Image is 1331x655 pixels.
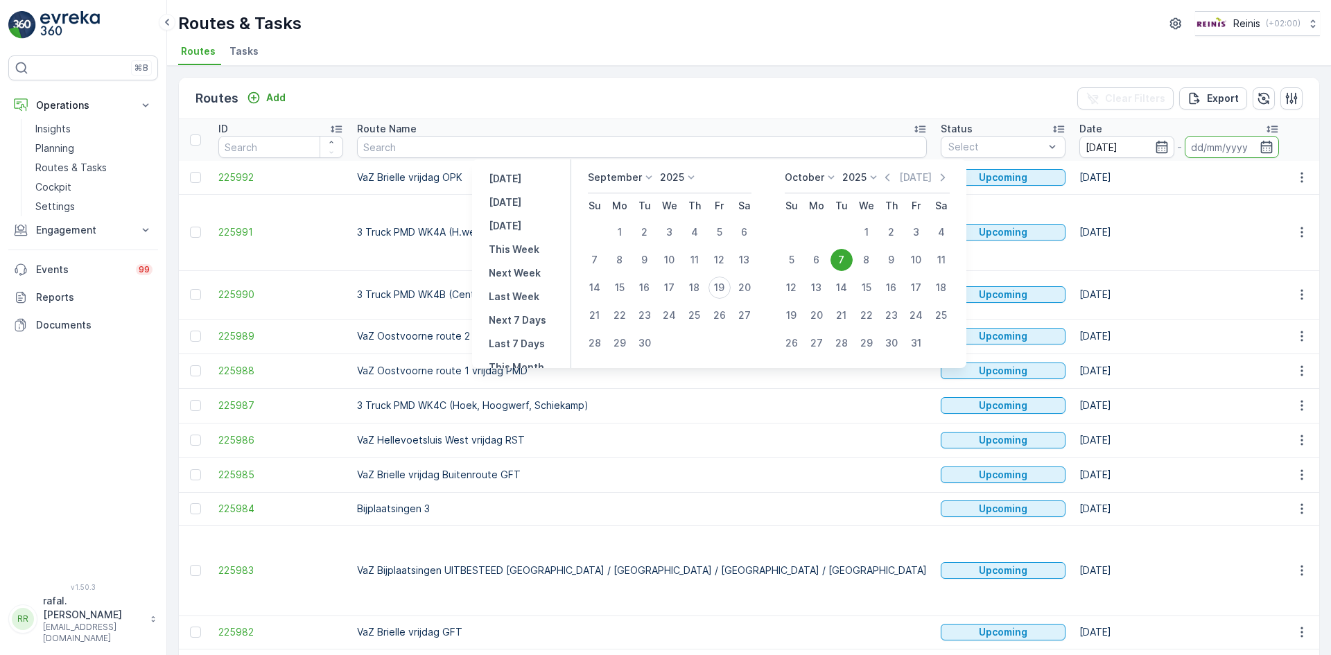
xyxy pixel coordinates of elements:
[190,365,201,376] div: Toggle Row Selected
[489,290,539,304] p: Last Week
[979,225,1027,239] p: Upcoming
[190,172,201,183] div: Toggle Row Selected
[806,304,828,326] div: 20
[634,332,656,354] div: 30
[8,91,158,119] button: Operations
[855,304,878,326] div: 22
[659,277,681,299] div: 17
[190,565,201,576] div: Toggle Row Selected
[708,249,731,271] div: 12
[1179,87,1247,110] button: Export
[30,158,158,177] a: Routes & Tasks
[879,193,904,218] th: Thursday
[941,562,1065,579] button: Upcoming
[979,288,1027,302] p: Upcoming
[733,249,756,271] div: 13
[218,122,228,136] p: ID
[905,249,928,271] div: 10
[609,332,631,354] div: 29
[1072,353,1286,388] td: [DATE]
[781,277,803,299] div: 12
[855,221,878,243] div: 1
[483,359,550,376] button: This Month
[218,329,343,343] a: 225989
[218,399,343,412] a: 225987
[35,141,74,155] p: Planning
[684,304,706,326] div: 25
[684,221,706,243] div: 4
[489,337,545,351] p: Last 7 Days
[659,221,681,243] div: 3
[1266,18,1300,29] p: ( +02:00 )
[584,249,606,271] div: 7
[830,332,853,354] div: 28
[880,249,903,271] div: 9
[842,171,867,184] p: 2025
[357,399,927,412] p: 3 Truck PMD WK4C (Hoek, Hoogwerf, Schiekamp)
[190,469,201,480] div: Toggle Row Selected
[781,304,803,326] div: 19
[684,277,706,299] div: 18
[941,122,973,136] p: Status
[785,171,824,184] p: October
[12,608,34,630] div: RR
[880,304,903,326] div: 23
[855,249,878,271] div: 8
[35,161,107,175] p: Routes & Tasks
[979,564,1027,577] p: Upcoming
[941,500,1065,517] button: Upcoming
[218,468,343,482] a: 225985
[43,594,143,622] p: rafal.[PERSON_NAME]
[178,12,302,35] p: Routes & Tasks
[218,364,343,378] span: 225988
[1233,17,1260,30] p: Reinis
[40,11,100,39] img: logo_light-DOdMpM7g.png
[241,89,291,106] button: Add
[266,91,286,105] p: Add
[483,312,552,329] button: Next 7 Days
[218,625,343,639] a: 225982
[830,304,853,326] div: 21
[218,225,343,239] a: 225991
[941,397,1065,414] button: Upcoming
[979,502,1027,516] p: Upcoming
[733,277,756,299] div: 20
[190,331,201,342] div: Toggle Row Selected
[830,249,853,271] div: 7
[979,433,1027,447] p: Upcoming
[489,172,521,186] p: [DATE]
[609,304,631,326] div: 22
[855,332,878,354] div: 29
[941,286,1065,303] button: Upcoming
[979,329,1027,343] p: Upcoming
[584,304,606,326] div: 21
[941,224,1065,241] button: Upcoming
[582,193,607,218] th: Sunday
[1195,16,1228,31] img: Reinis-Logo-Vrijstaand_Tekengebied-1-copy2_aBO4n7j.png
[632,193,657,218] th: Tuesday
[979,468,1027,482] p: Upcoming
[1072,457,1286,492] td: [DATE]
[483,171,527,187] button: Yesterday
[979,625,1027,639] p: Upcoming
[218,288,343,302] a: 225990
[941,328,1065,344] button: Upcoming
[634,249,656,271] div: 9
[979,364,1027,378] p: Upcoming
[979,171,1027,184] p: Upcoming
[43,622,143,644] p: [EMAIL_ADDRESS][DOMAIN_NAME]
[36,263,128,277] p: Events
[905,221,928,243] div: 3
[8,594,158,644] button: RRrafal.[PERSON_NAME][EMAIL_ADDRESS][DOMAIN_NAME]
[941,432,1065,448] button: Upcoming
[36,318,153,332] p: Documents
[941,624,1065,640] button: Upcoming
[880,332,903,354] div: 30
[609,277,631,299] div: 15
[357,225,927,239] p: 3 Truck PMD WK4A (H.werf, [GEOGRAPHIC_DATA], [GEOGRAPHIC_DATA][PERSON_NAME]wijk)
[190,227,201,238] div: Toggle Row Selected
[8,311,158,339] a: Documents
[732,193,757,218] th: Saturday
